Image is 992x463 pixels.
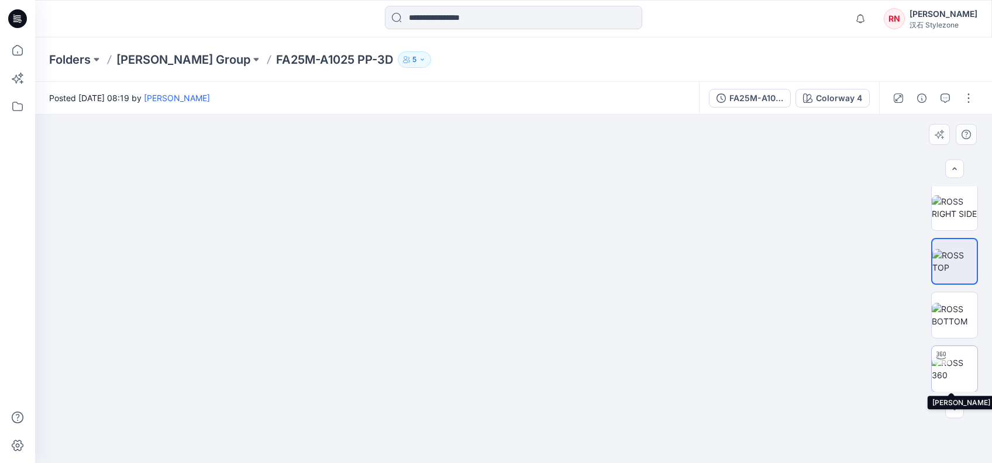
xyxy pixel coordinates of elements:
[912,89,931,108] button: Details
[910,20,977,30] div: 汉石 Stylezone
[709,89,791,108] button: FA25M-A1025 PP-3D
[932,195,977,220] img: ROSS RIGHT SIDE
[910,7,977,20] div: [PERSON_NAME]
[276,51,393,68] p: FA25M-A1025 PP-3D
[932,303,977,327] img: ROSS BOTTOM
[816,92,862,105] div: Colorway 4
[932,357,977,381] img: ROSS 360
[116,51,250,68] a: [PERSON_NAME] Group
[49,92,210,104] span: Posted [DATE] 08:19 by
[729,92,783,105] div: FA25M-A1025 PP-3D
[795,89,870,108] button: Colorway 4
[144,93,210,103] a: [PERSON_NAME]
[398,51,431,68] button: 5
[49,51,91,68] a: Folders
[932,249,977,274] img: ROSS TOP
[339,115,688,463] img: eyJhbGciOiJIUzI1NiIsImtpZCI6IjAiLCJzbHQiOiJzZXMiLCJ0eXAiOiJKV1QifQ.eyJkYXRhIjp7InR5cGUiOiJzdG9yYW...
[884,8,905,29] div: RN
[412,53,416,66] p: 5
